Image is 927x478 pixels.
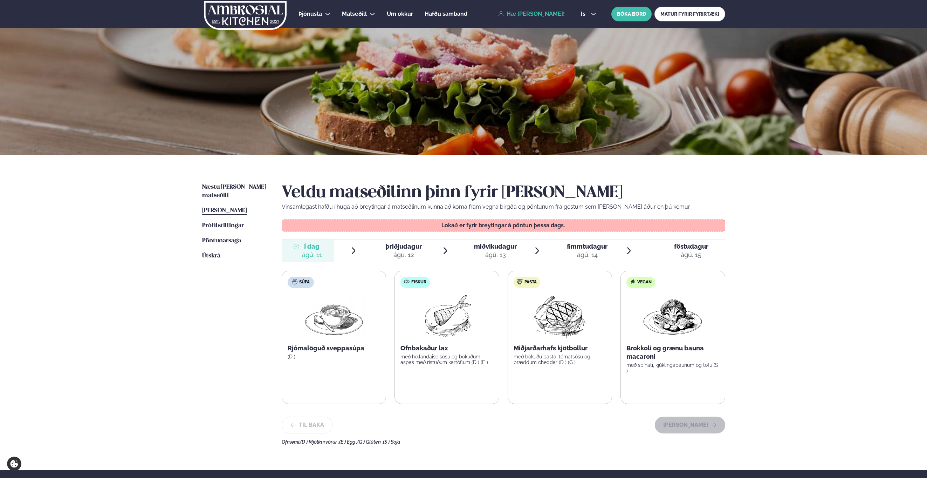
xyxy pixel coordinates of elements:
img: soup.svg [292,279,297,284]
span: (D ) Mjólkurvörur , [300,439,339,445]
span: Fiskur [411,280,426,285]
img: logo [204,1,287,30]
img: pasta.svg [517,279,523,284]
span: þriðjudagur [386,243,422,250]
p: með spínati, kjúklingabaunum og tofu (S ) [626,362,719,373]
a: Pöntunarsaga [202,237,241,245]
span: Um okkur [387,11,413,17]
button: BÓKA BORÐ [611,7,652,21]
a: Prófílstillingar [202,222,244,230]
span: Pöntunarsaga [202,238,241,244]
div: ágú. 14 [567,251,607,259]
span: Þjónusta [298,11,322,17]
span: Næstu [PERSON_NAME] matseðill [202,184,266,198]
span: Vegan [637,280,652,285]
p: (D ) [288,354,380,359]
p: Lokað er fyrir breytingar á pöntun þessa dags. [289,223,718,228]
button: [PERSON_NAME] [655,417,725,433]
span: Pasta [524,280,537,285]
span: föstudagur [674,243,708,250]
span: (G ) Glúten , [357,439,383,445]
img: fish.svg [404,279,410,284]
p: Brokkoli og grænu bauna macaroni [626,344,719,361]
button: is [575,11,602,17]
span: Prófílstillingar [202,223,244,229]
p: með bökuðu pasta, tómatsósu og bræddum cheddar (D ) (G ) [514,354,606,365]
img: Vegan.png [642,294,703,338]
p: Rjómalöguð sveppasúpa [288,344,380,352]
div: ágú. 12 [386,251,422,259]
span: Í dag [302,242,322,251]
span: (E ) Egg , [339,439,357,445]
a: Hafðu samband [425,10,467,18]
img: Beef-Meat.png [529,294,591,338]
span: fimmtudagur [567,243,607,250]
a: Um okkur [387,10,413,18]
img: Vegan.svg [630,279,636,284]
a: Cookie settings [7,457,21,471]
div: ágú. 11 [302,251,322,259]
img: Soup.png [303,294,365,338]
span: [PERSON_NAME] [202,208,247,214]
span: is [581,11,588,17]
p: með hollandaise sósu og bökuðum aspas með ristuðum kartöflum (D ) (E ) [400,354,493,365]
span: Matseðill [342,11,367,17]
a: Hæ [PERSON_NAME]! [498,11,565,17]
span: Útskrá [202,253,220,259]
h2: Veldu matseðilinn þinn fyrir [PERSON_NAME] [282,183,725,203]
a: Næstu [PERSON_NAME] matseðill [202,183,268,200]
img: Fish.png [416,294,478,338]
div: Ofnæmi: [282,439,725,445]
a: Útskrá [202,252,220,260]
a: Þjónusta [298,10,322,18]
span: (S ) Soja [383,439,400,445]
button: Til baka [282,417,333,433]
p: Miðjarðarhafs kjötbollur [514,344,606,352]
span: miðvikudagur [474,243,517,250]
p: Vinsamlegast hafðu í huga að breytingar á matseðlinum kunna að koma fram vegna birgða og pöntunum... [282,203,725,211]
span: Hafðu samband [425,11,467,17]
a: [PERSON_NAME] [202,207,247,215]
span: Súpa [299,280,310,285]
a: Matseðill [342,10,367,18]
div: ágú. 15 [674,251,708,259]
div: ágú. 13 [474,251,517,259]
p: Ofnbakaður lax [400,344,493,352]
a: MATUR FYRIR FYRIRTÆKI [654,7,725,21]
